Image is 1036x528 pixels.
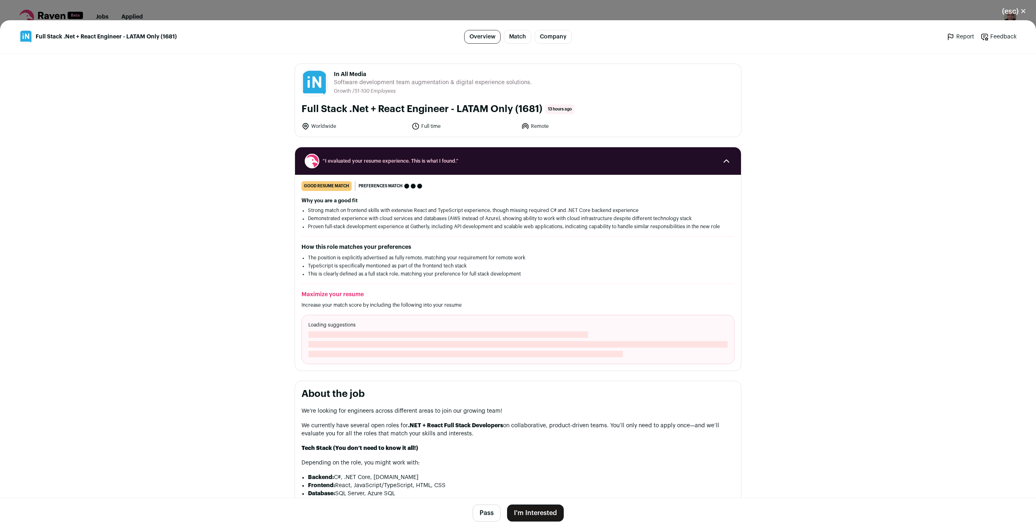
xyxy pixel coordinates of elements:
h1: Full Stack .Net + React Engineer - LATAM Only (1681) [301,103,542,116]
span: Full Stack .Net + React Engineer - LATAM Only (1681) [36,33,177,41]
span: 13 hours ago [546,104,574,114]
p: Depending on the role, you might work with: [301,459,735,467]
h2: Maximize your resume [301,291,735,299]
strong: Database: [308,491,335,496]
strong: Frontend: [308,483,335,488]
h2: About the job [301,388,735,401]
li: React, JavaScript/TypeScript, HTML, CSS [308,481,735,490]
span: In All Media [334,70,532,78]
a: Company [535,30,572,44]
strong: Tech Stack (You don’t need to know it all!) [301,445,418,451]
h2: Why you are a good fit [301,197,735,204]
img: b61379e180716858f5f67b140877909bbb68b30ae631a5eb880bc5ad50c34d42.jpg [20,31,32,43]
li: Worldwide [301,122,407,130]
li: Strong match on frontend skills with extensive React and TypeScript experience, though missing re... [308,207,728,214]
img: b61379e180716858f5f67b140877909bbb68b30ae631a5eb880bc5ad50c34d42.jpg [302,71,327,96]
li: SQL Server, Azure SQL [308,490,735,498]
span: 51-100 Employees [355,89,396,93]
span: “I evaluated your resume experience. This is what I found.” [323,158,713,164]
li: C#, .NET Core, [DOMAIN_NAME] [308,473,735,481]
li: Full time [412,122,517,130]
h2: How this role matches your preferences [301,243,735,251]
a: Match [504,30,531,44]
div: Loading suggestions [301,315,735,364]
li: Growth [334,88,352,94]
a: Overview [464,30,501,44]
a: Report [947,33,974,41]
li: TypeScript is specifically mentioned as part of the frontend tech stack [308,263,728,269]
span: Software development team augmentation & digital experience solutions. [334,78,532,87]
strong: .NET + React Full Stack Developers [408,423,503,428]
p: Increase your match score by including the following into your resume [301,302,735,308]
strong: Backend: [308,475,334,480]
button: I'm Interested [507,505,564,522]
button: Pass [473,505,501,522]
button: Close modal [992,2,1036,20]
p: We currently have several open roles for on collaborative, product-driven teams. You’ll only need... [301,422,735,438]
li: The position is explicitly advertised as fully remote, matching your requirement for remote work [308,254,728,261]
div: good resume match [301,181,352,191]
li: / [352,88,396,94]
li: Demonstrated experience with cloud services and databases (AWS instead of Azure), showing ability... [308,215,728,222]
li: Proven full-stack development experience at Gatherly, including API development and scalable web ... [308,223,728,230]
span: Preferences match [359,182,403,190]
li: This is clearly defined as a full stack role, matching your preference for full stack development [308,271,728,277]
a: Feedback [981,33,1017,41]
p: We’re looking for engineers across different areas to join our growing team! [301,407,735,415]
li: Remote [521,122,626,130]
